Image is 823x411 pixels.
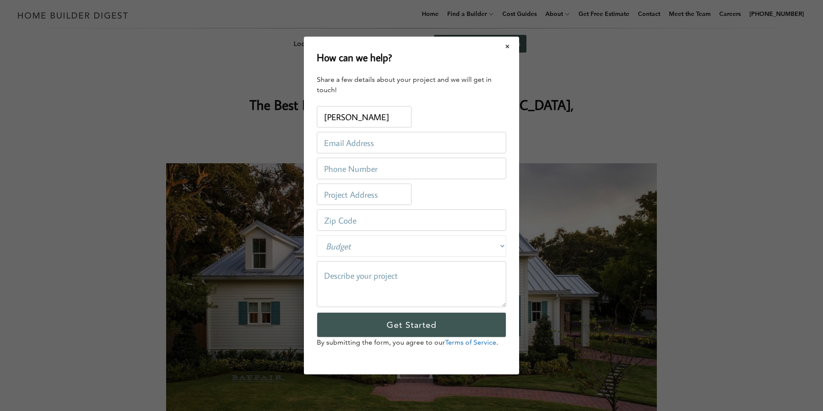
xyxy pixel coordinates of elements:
[317,158,506,179] input: Phone Number
[317,132,506,153] input: Email Address
[317,50,392,65] h2: How can we help?
[445,338,496,346] a: Terms of Service
[317,184,411,205] input: Project Address
[317,75,506,95] div: Share a few details about your project and we will get in touch!
[317,106,411,128] input: Name
[317,312,506,337] input: Get Started
[658,349,813,401] iframe: Drift Widget Chat Controller
[317,337,506,348] p: By submitting the form, you agree to our .
[317,209,506,231] input: Zip Code
[496,37,519,56] button: Close modal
